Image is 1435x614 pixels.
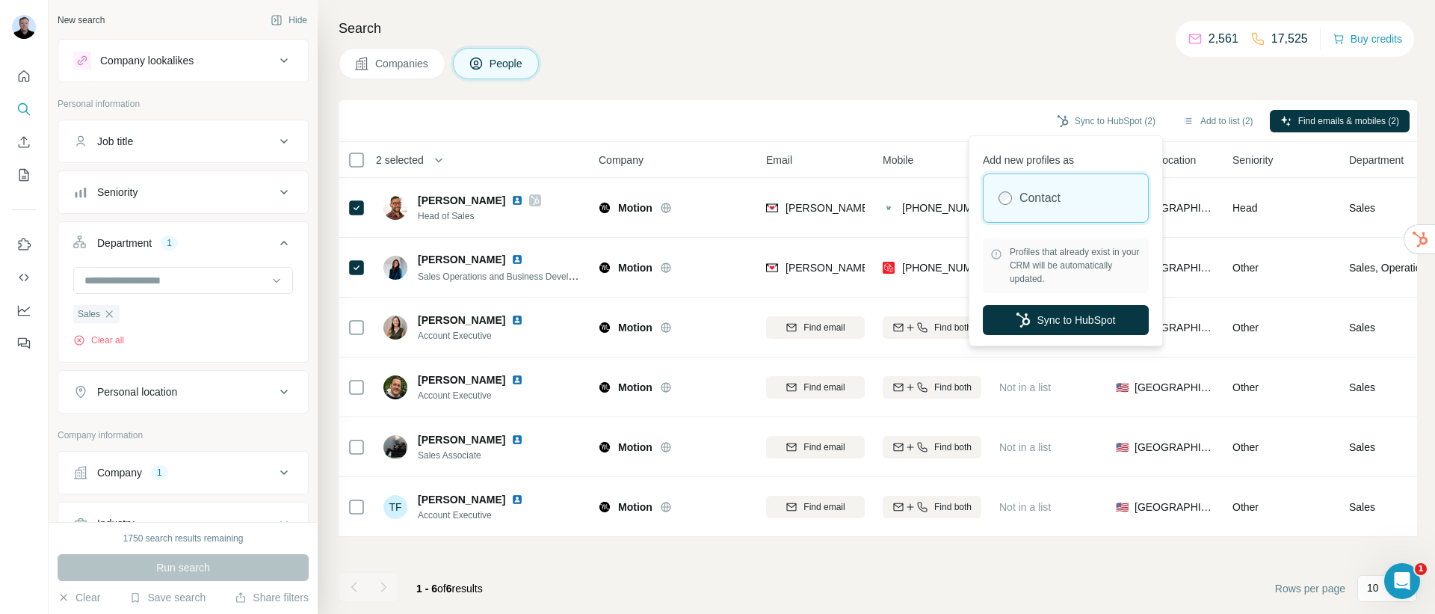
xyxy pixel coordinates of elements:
[12,96,36,123] button: Search
[58,174,308,210] button: Seniority
[383,435,407,459] img: Avatar
[883,496,981,518] button: Find both
[599,262,611,274] img: Logo of Motion
[983,305,1149,335] button: Sync to HubSpot
[1019,189,1061,207] label: Contact
[418,389,541,402] span: Account Executive
[97,134,133,149] div: Job title
[418,509,541,522] span: Account Executive
[12,63,36,90] button: Quick start
[1270,110,1410,132] button: Find emails & mobiles (2)
[1298,114,1399,128] span: Find emails & mobiles (2)
[418,193,505,208] span: [PERSON_NAME]
[999,501,1051,513] span: Not in a list
[418,313,505,328] span: [PERSON_NAME]
[1275,581,1345,596] span: Rows per page
[599,381,611,393] img: Logo of Motion
[1046,110,1166,132] button: Sync to HubSpot (2)
[511,494,523,506] img: LinkedIn logo
[418,492,505,507] span: [PERSON_NAME]
[12,15,36,39] img: Avatar
[766,496,865,518] button: Find email
[418,432,505,447] span: [PERSON_NAME]
[1232,501,1259,513] span: Other
[511,434,523,446] img: LinkedIn logo
[1135,380,1215,395] span: [GEOGRAPHIC_DATA]
[1271,30,1308,48] p: 17,525
[1232,381,1259,393] span: Other
[58,374,308,410] button: Personal location
[902,262,996,274] span: [PHONE_NUMBER]
[418,372,505,387] span: [PERSON_NAME]
[618,500,652,515] span: Motion
[58,455,308,491] button: Company1
[383,196,407,220] img: Avatar
[1349,153,1404,168] span: Department
[437,583,446,595] span: of
[934,440,972,454] span: Find both
[883,376,981,399] button: Find both
[58,590,100,605] button: Clear
[1349,380,1375,395] span: Sales
[511,314,523,326] img: LinkedIn logo
[618,320,652,335] span: Motion
[161,236,178,250] div: 1
[418,209,541,223] span: Head of Sales
[383,495,407,519] div: TF
[418,252,505,267] span: [PERSON_NAME]
[260,9,318,31] button: Hide
[1349,260,1432,275] span: Sales, Operations
[383,375,407,399] img: Avatar
[511,194,523,206] img: LinkedIn logo
[1232,262,1259,274] span: Other
[803,440,845,454] span: Find email
[12,297,36,324] button: Dashboard
[58,123,308,159] button: Job title
[1349,200,1375,215] span: Sales
[1135,200,1215,215] span: [GEOGRAPHIC_DATA]
[883,260,895,275] img: provider prospeo logo
[1116,500,1129,515] span: 🇺🇸
[12,264,36,291] button: Use Surfe API
[490,56,524,71] span: People
[58,13,105,27] div: New search
[1010,245,1141,286] span: Profiles that already exist in your CRM will be automatically updated.
[803,321,845,334] span: Find email
[599,153,644,168] span: Company
[1116,440,1129,455] span: 🇺🇸
[73,334,124,347] button: Clear all
[766,316,865,339] button: Find email
[418,270,598,282] span: Sales Operations and Business Development
[12,129,36,156] button: Enrich CSV
[1232,202,1257,214] span: Head
[618,260,652,275] span: Motion
[418,329,541,343] span: Account Executive
[1135,260,1215,275] span: [GEOGRAPHIC_DATA]
[1135,440,1215,455] span: [GEOGRAPHIC_DATA]
[416,583,483,595] span: results
[618,380,652,395] span: Motion
[803,381,845,394] span: Find email
[1333,28,1402,49] button: Buy credits
[618,200,652,215] span: Motion
[58,506,308,541] button: Industry
[97,384,177,399] div: Personal location
[339,18,1417,39] h4: Search
[599,202,611,214] img: Logo of Motion
[123,532,244,545] div: 1750 search results remaining
[1349,440,1375,455] span: Sales
[1232,322,1259,334] span: Other
[235,590,309,605] button: Share filters
[97,185,138,200] div: Seniority
[599,441,611,453] img: Logo of Motion
[376,153,424,168] span: 2 selected
[766,260,778,275] img: provider findymail logo
[78,307,100,321] span: Sales
[999,381,1051,393] span: Not in a list
[786,262,1049,274] span: [PERSON_NAME][EMAIL_ADDRESS][DOMAIN_NAME]
[1349,500,1375,515] span: Sales
[786,202,1049,214] span: [PERSON_NAME][EMAIL_ADDRESS][DOMAIN_NAME]
[418,449,541,462] span: Sales Associate
[1232,441,1259,453] span: Other
[58,225,308,267] button: Department1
